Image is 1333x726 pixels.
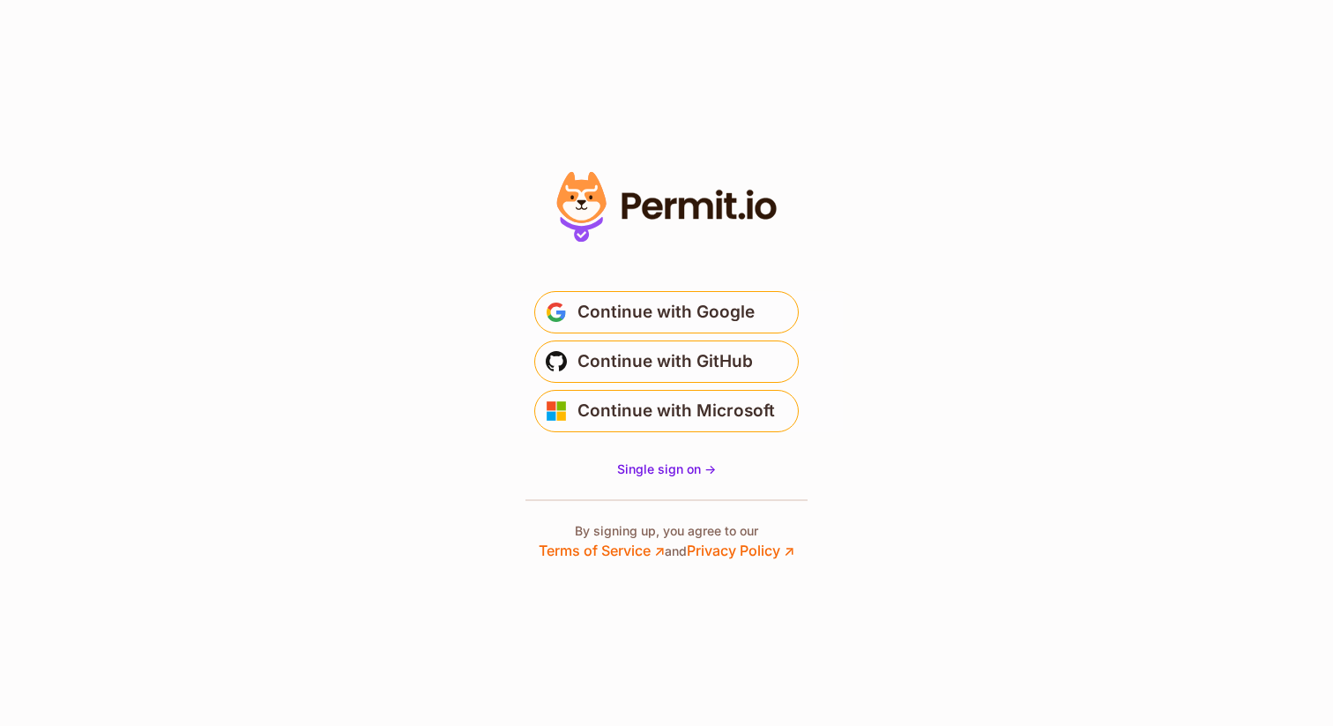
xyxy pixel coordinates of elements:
[617,460,716,478] a: Single sign on ->
[539,522,794,561] p: By signing up, you agree to our and
[687,542,794,559] a: Privacy Policy ↗
[577,397,775,425] span: Continue with Microsoft
[539,542,665,559] a: Terms of Service ↗
[577,298,755,326] span: Continue with Google
[577,348,753,376] span: Continue with GitHub
[617,461,716,476] span: Single sign on ->
[534,341,799,383] button: Continue with GitHub
[534,390,799,432] button: Continue with Microsoft
[534,291,799,333] button: Continue with Google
